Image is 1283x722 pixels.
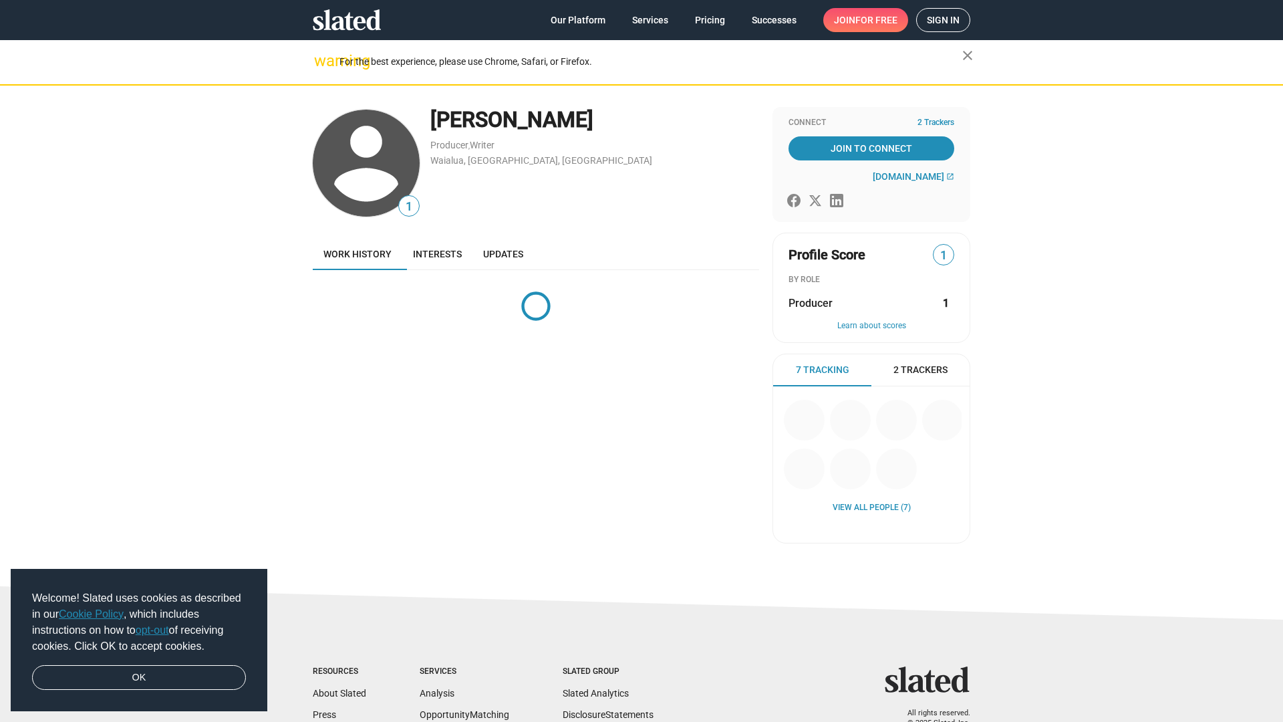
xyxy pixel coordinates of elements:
span: 2 Trackers [893,364,948,376]
span: Sign in [927,9,960,31]
span: Successes [752,8,797,32]
a: Join To Connect [789,136,954,160]
a: Slated Analytics [563,688,629,699]
div: [PERSON_NAME] [430,106,759,134]
span: Producer [789,296,833,310]
a: Our Platform [540,8,616,32]
a: Analysis [420,688,454,699]
a: Joinfor free [823,8,908,32]
a: Updates [472,238,534,270]
div: Resources [313,667,366,677]
a: Producer [430,140,468,150]
button: Learn about scores [789,321,954,332]
mat-icon: close [960,47,976,64]
a: dismiss cookie message [32,665,246,691]
span: Work history [323,249,392,259]
a: Waialua, [GEOGRAPHIC_DATA], [GEOGRAPHIC_DATA] [430,155,652,166]
a: Cookie Policy [59,608,124,620]
span: 7 Tracking [796,364,849,376]
div: For the best experience, please use Chrome, Safari, or Firefox. [339,53,962,71]
span: Interests [413,249,462,259]
strong: 1 [943,296,949,310]
span: Our Platform [551,8,605,32]
span: Updates [483,249,523,259]
span: Services [632,8,668,32]
span: , [468,142,470,150]
span: for free [855,8,897,32]
a: Work history [313,238,402,270]
span: 1 [399,198,419,216]
div: Connect [789,118,954,128]
a: Successes [741,8,807,32]
mat-icon: warning [314,53,330,69]
span: [DOMAIN_NAME] [873,171,944,182]
span: Join [834,8,897,32]
div: cookieconsent [11,569,267,712]
div: Slated Group [563,667,654,677]
a: Press [313,709,336,720]
mat-icon: open_in_new [946,172,954,180]
span: Pricing [695,8,725,32]
a: Interests [402,238,472,270]
span: Profile Score [789,246,865,264]
span: Join To Connect [791,136,952,160]
span: 1 [934,247,954,265]
div: BY ROLE [789,275,954,285]
a: opt-out [136,624,169,636]
a: DisclosureStatements [563,709,654,720]
a: [DOMAIN_NAME] [873,171,954,182]
a: Services [621,8,679,32]
a: Pricing [684,8,736,32]
span: 2 Trackers [917,118,954,128]
a: About Slated [313,688,366,699]
a: View all People (7) [833,503,911,513]
a: OpportunityMatching [420,709,509,720]
a: Sign in [916,8,970,32]
a: Writer [470,140,494,150]
div: Services [420,667,509,677]
span: Welcome! Slated uses cookies as described in our , which includes instructions on how to of recei... [32,590,246,654]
